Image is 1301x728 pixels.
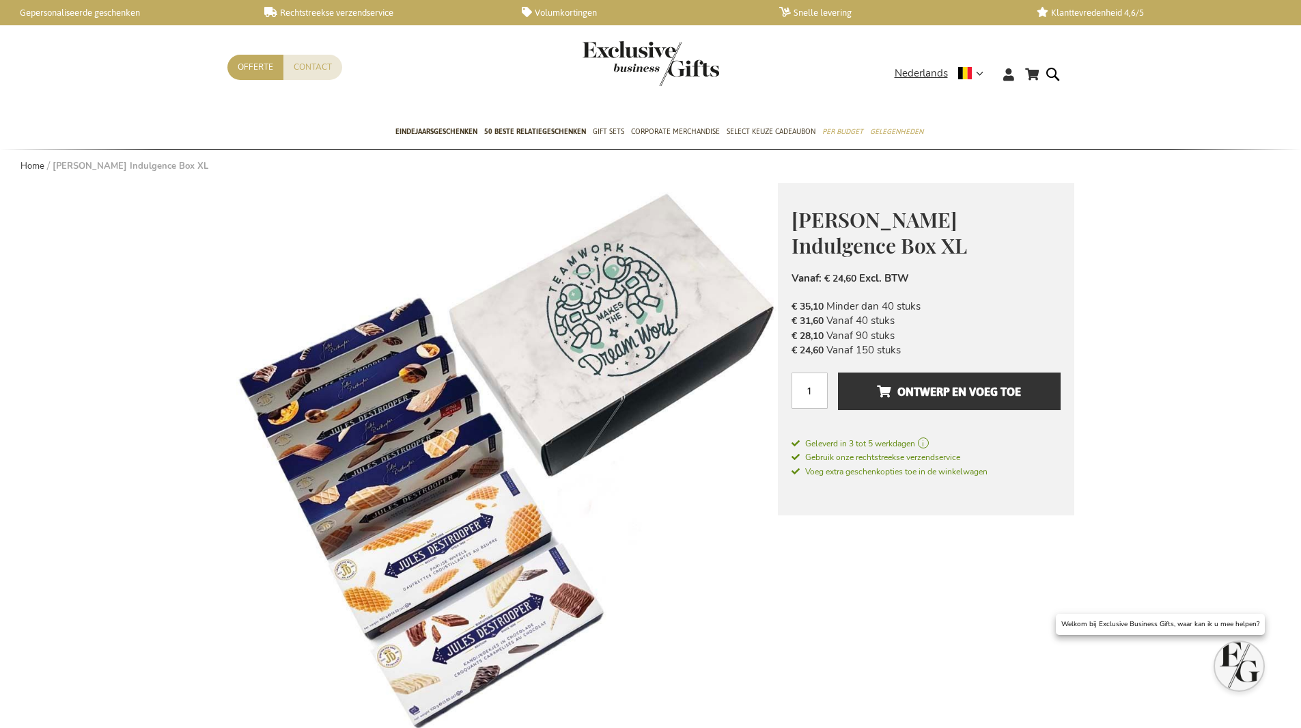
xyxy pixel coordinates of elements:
span: Gelegenheden [870,124,923,139]
img: Exclusive Business gifts logo [583,41,719,86]
span: € 24,60 [824,272,856,285]
a: Contact [283,55,342,80]
span: Vanaf: [792,271,822,285]
span: Gebruik onze rechtstreekse verzendservice [792,452,960,463]
a: Klanttevredenheid 4,6/5 [1037,7,1272,18]
input: Aantal [792,373,828,409]
span: [PERSON_NAME] Indulgence Box XL [792,206,967,260]
span: Per Budget [822,124,863,139]
span: Select Keuze Cadeaubon [727,124,815,139]
span: € 31,60 [792,314,824,327]
span: Ontwerp en voeg toe [877,381,1021,403]
li: Vanaf 150 stuks [792,343,1061,358]
span: Gift Sets [593,124,624,139]
span: € 24,60 [792,344,824,357]
li: Minder dan 40 stuks [792,299,1061,314]
a: Volumkortingen [522,7,757,18]
span: Excl. BTW [859,271,909,285]
span: Voeg extra geschenkopties toe in de winkelwagen [792,466,988,477]
a: store logo [583,41,651,86]
span: Nederlands [895,66,948,81]
a: Gepersonaliseerde geschenken [7,7,242,18]
button: Ontwerp en voeg toe [838,373,1060,410]
li: Vanaf 40 stuks [792,314,1061,328]
a: Snelle levering [779,7,1015,18]
a: Home [20,160,44,172]
span: Corporate Merchandise [631,124,720,139]
span: 50 beste relatiegeschenken [484,124,586,139]
a: Geleverd in 3 tot 5 werkdagen [792,437,1061,450]
span: Eindejaarsgeschenken [395,124,477,139]
span: € 35,10 [792,300,824,313]
a: Offerte [227,55,283,80]
div: Nederlands [895,66,992,81]
span: € 28,10 [792,329,824,342]
strong: [PERSON_NAME] Indulgence Box XL [53,160,208,172]
a: Voeg extra geschenkopties toe in de winkelwagen [792,464,1061,478]
li: Vanaf 90 stuks [792,329,1061,343]
a: Gebruik onze rechtstreekse verzendservice [792,450,1061,464]
a: Rechtstreekse verzendservice [264,7,500,18]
